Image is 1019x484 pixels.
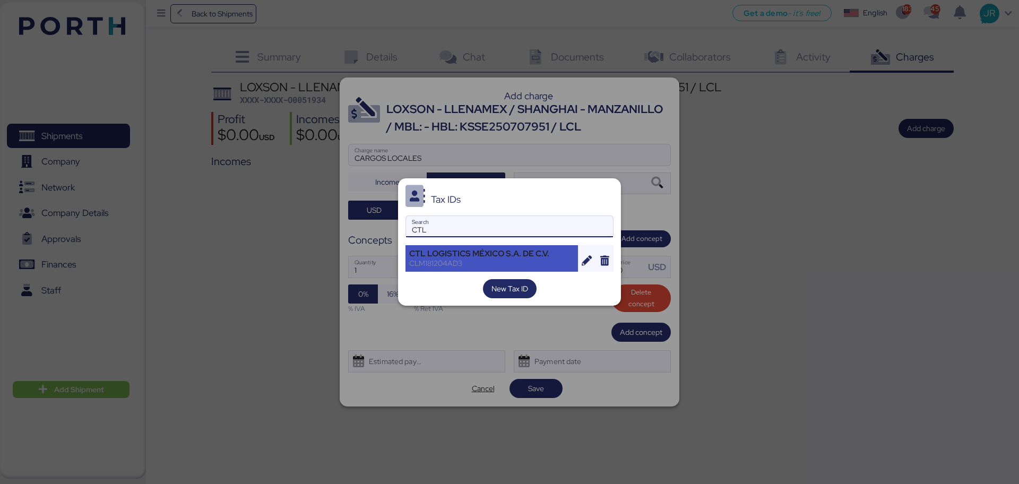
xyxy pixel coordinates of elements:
[431,195,461,204] div: Tax IDs
[406,216,613,237] input: Search
[483,279,537,298] button: New Tax ID
[409,249,574,258] div: CTL LOGISTICS MÉXICO S.A. DE C.V.
[409,258,574,268] div: CLM181204AD3
[491,282,528,295] span: New Tax ID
